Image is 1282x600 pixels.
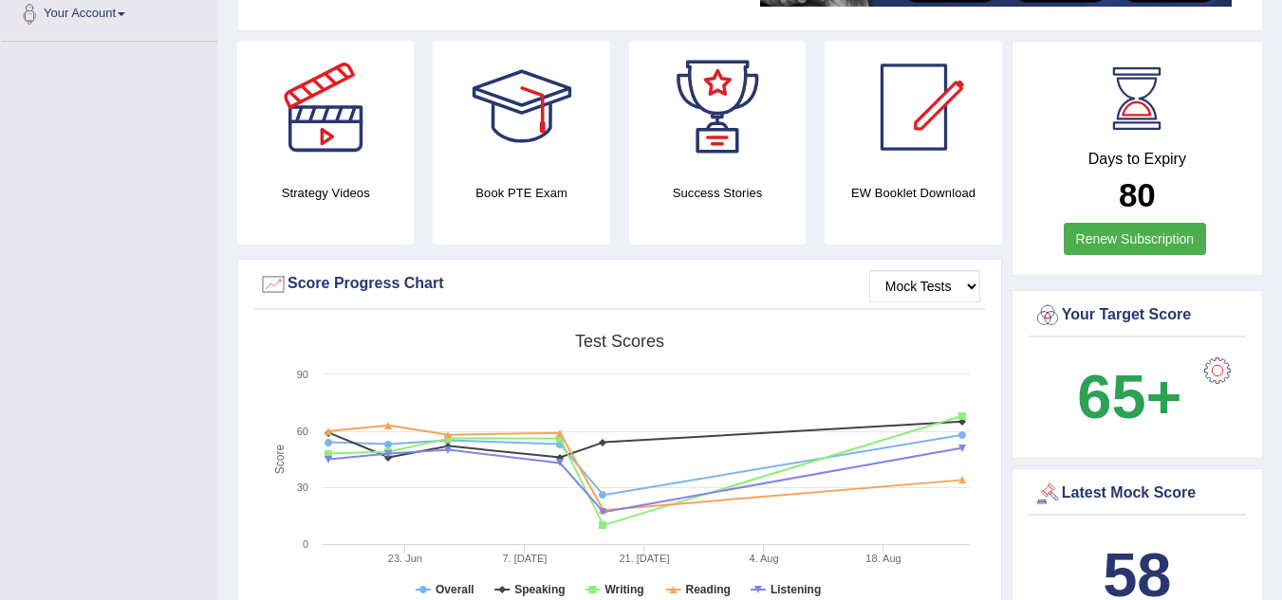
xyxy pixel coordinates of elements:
[575,332,664,351] tspan: Test scores
[1033,301,1241,330] div: Your Target Score
[259,270,980,299] div: Score Progress Chart
[433,183,609,203] h4: Book PTE Exam
[297,426,308,437] text: 60
[436,583,474,596] tspan: Overall
[604,583,643,596] tspan: Writing
[502,553,547,564] tspan: 7. [DATE]
[619,553,669,564] tspan: 21. [DATE]
[514,583,565,596] tspan: Speaking
[303,538,308,550] text: 0
[749,553,778,564] tspan: 4. Aug
[771,583,821,596] tspan: Listening
[1033,480,1241,508] div: Latest Mock Score
[388,553,422,564] tspan: 23. Jun
[237,183,414,203] h4: Strategy Videos
[297,369,308,380] text: 90
[865,553,901,564] tspan: 18. Aug
[273,445,287,475] tspan: Score
[297,482,308,493] text: 30
[1033,151,1241,168] h4: Days to Expiry
[629,183,806,203] h4: Success Stories
[825,183,1001,203] h4: EW Booklet Download
[1064,223,1207,255] a: Renew Subscription
[1077,362,1181,431] b: 65+
[1119,176,1156,213] b: 80
[686,583,731,596] tspan: Reading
